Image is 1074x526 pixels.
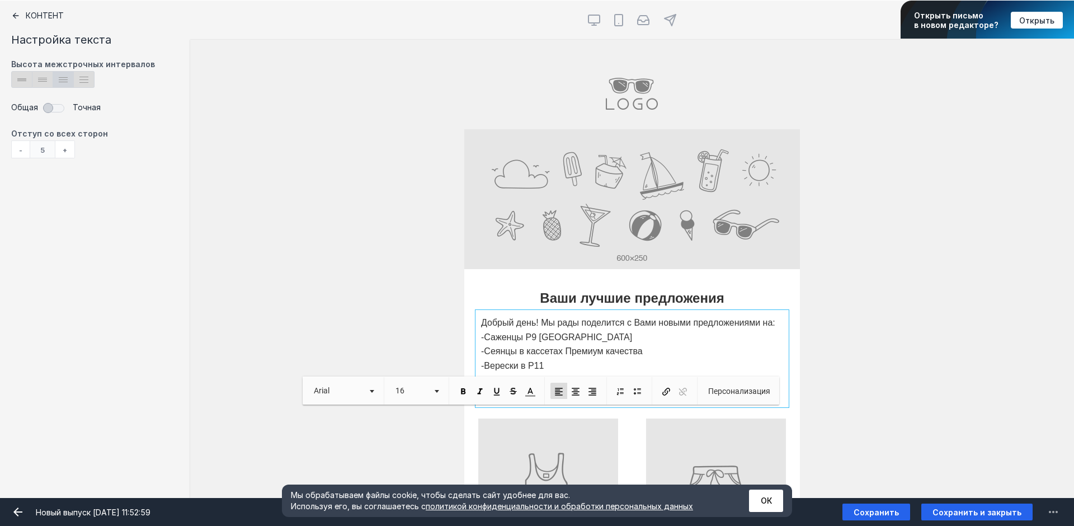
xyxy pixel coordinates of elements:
[11,59,179,71] div: Высота межстрочных интервалов
[11,99,44,116] span: Общая
[481,375,537,385] span: - Луковичные
[455,383,472,399] a: Полужирный (Ctrl+B)
[481,316,783,402] div: false
[481,332,632,342] span: -Саженцы Р9 [GEOGRAPHIC_DATA]
[1019,16,1054,25] span: Открыть
[488,383,505,399] a: Подчеркнутый (Ctrl+U)
[11,31,179,48] div: Настройка текста
[629,383,646,399] a: Вставить / удалить маркированный список
[481,346,643,356] span: -Сеянцы в кассетах Премиум качества
[308,383,378,399] a: Arial
[481,361,544,370] span: -Верески в Р11
[11,140,30,158] div: -
[55,140,75,158] div: +
[613,383,629,399] a: Вставить / удалить нумерованный список
[1011,12,1063,29] button: Открыть
[390,383,429,399] span: 16
[703,383,774,399] a: Персонализация
[914,11,998,30] span: Открыть письмо в новом редакторе?
[426,501,693,511] a: политикой конфиденциальности и обработки персональных данных
[67,99,101,116] span: Точная
[11,129,179,140] label: Отступ со всех сторон
[842,504,910,520] button: Сохранить
[522,383,539,399] a: Цвет текста
[36,508,150,517] span: Новый выпуск [DATE] 11:52:59
[932,508,1021,517] span: Сохранить и закрыть
[308,383,364,399] span: Arial
[658,383,675,399] a: Вставить/Редактировать ссылку (Ctrl+K)
[11,11,179,20] div: Контент
[749,490,783,512] button: ОК
[291,490,722,512] div: Мы обрабатываем файлы cookie, чтобы сделать сайт удобнее для вас. Используя его, вы соглашаетесь c
[505,383,522,399] a: Зачеркнутый
[472,383,488,399] a: Курсив (Ctrl+I)
[481,318,775,327] span: Добрый день! Мы рады поделится с Вами новыми пред ложениями на:
[921,504,1033,520] button: Сохранить и закрыть
[706,387,770,396] span: Персонализация
[584,383,601,399] a: По правому краю
[854,508,899,517] span: Сохранить
[675,383,691,399] a: Убрать ссылку
[390,383,443,399] a: 16
[567,383,584,399] a: По центру
[30,140,55,158] div: 5
[550,383,567,399] a: По левому краю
